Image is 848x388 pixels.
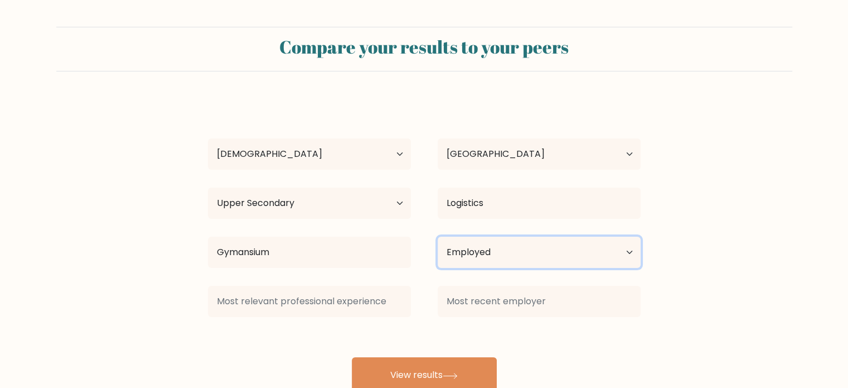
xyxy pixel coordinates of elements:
[63,36,786,58] h2: Compare your results to your peers
[208,286,411,317] input: Most relevant professional experience
[438,286,641,317] input: Most recent employer
[438,188,641,219] input: What did you study?
[208,237,411,268] input: Most relevant educational institution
